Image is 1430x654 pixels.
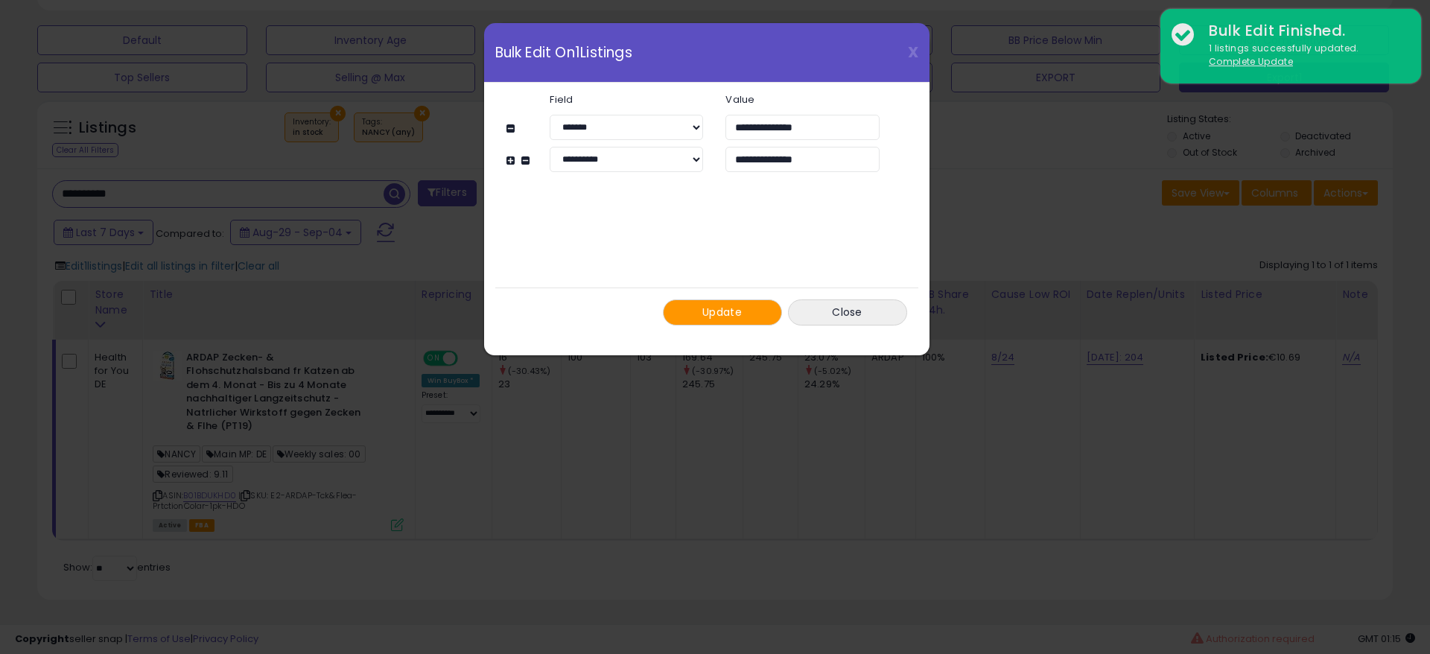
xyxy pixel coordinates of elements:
[1198,42,1410,69] div: 1 listings successfully updated.
[1209,55,1293,68] u: Complete Update
[538,95,714,104] label: Field
[714,95,890,104] label: Value
[908,42,918,63] span: X
[702,305,742,320] span: Update
[495,45,632,60] span: Bulk Edit On 1 Listings
[1198,20,1410,42] div: Bulk Edit Finished.
[788,299,907,326] button: Close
